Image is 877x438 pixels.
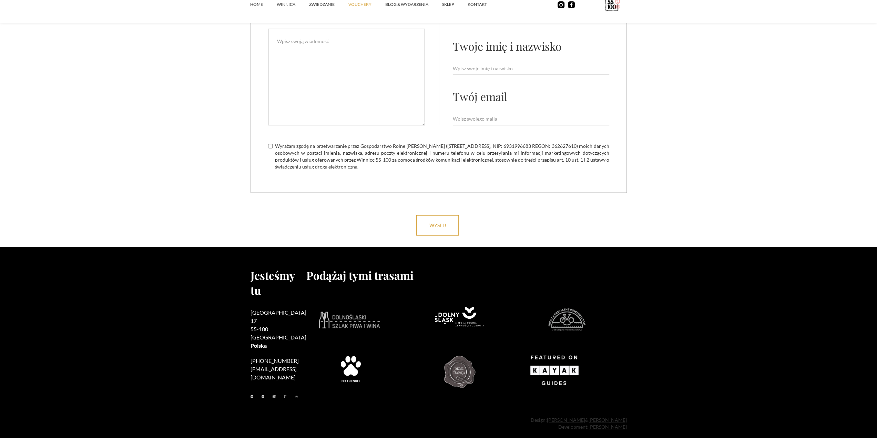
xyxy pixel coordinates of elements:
[589,424,627,430] a: [PERSON_NAME]
[251,342,267,349] strong: Polska
[251,366,297,380] a: [EMAIL_ADDRESS][DOMAIN_NAME]
[306,268,627,283] h2: Podążaj tymi trasami
[268,144,273,149] input: Wyrażam zgodę na przetwarzanie przez Gospodarstwo Rolne [PERSON_NAME] ([STREET_ADDRESS], NIP: 693...
[547,417,585,423] a: [PERSON_NAME]
[453,62,609,75] input: Wpisz swoje imię i nazwisko
[453,39,562,53] div: Twoje imię i nazwisko
[275,143,609,170] span: Wyrażam zgodę na przetwarzanie przez Gospodarstwo Rolne [PERSON_NAME] ([STREET_ADDRESS], NIP: 693...
[251,308,306,350] h2: [GEOGRAPHIC_DATA] 17 55-100 [GEOGRAPHIC_DATA]
[416,215,459,236] input: wyślij
[453,89,507,104] div: Twój email
[453,112,609,125] input: Wpisz swojego maila
[251,357,299,364] a: [PHONE_NUMBER]
[251,417,627,430] div: Design: & Development:
[589,417,627,423] a: [PERSON_NAME]
[251,268,306,297] h2: Jesteśmy tu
